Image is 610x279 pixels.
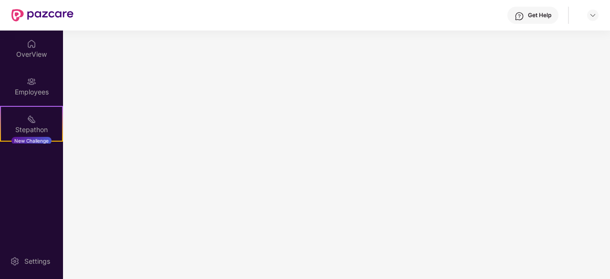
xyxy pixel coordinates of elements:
[27,77,36,86] img: svg+xml;base64,PHN2ZyBpZD0iRW1wbG95ZWVzIiB4bWxucz0iaHR0cDovL3d3dy53My5vcmcvMjAwMC9zdmciIHdpZHRoPS...
[21,257,53,266] div: Settings
[589,11,597,19] img: svg+xml;base64,PHN2ZyBpZD0iRHJvcGRvd24tMzJ4MzIiIHhtbG5zPSJodHRwOi8vd3d3LnczLm9yZy8yMDAwL3N2ZyIgd2...
[11,137,52,145] div: New Challenge
[11,9,74,21] img: New Pazcare Logo
[27,39,36,49] img: svg+xml;base64,PHN2ZyBpZD0iSG9tZSIgeG1sbnM9Imh0dHA6Ly93d3cudzMub3JnLzIwMDAvc3ZnIiB3aWR0aD0iMjAiIG...
[528,11,551,19] div: Get Help
[10,257,20,266] img: svg+xml;base64,PHN2ZyBpZD0iU2V0dGluZy0yMHgyMCIgeG1sbnM9Imh0dHA6Ly93d3cudzMub3JnLzIwMDAvc3ZnIiB3aW...
[515,11,524,21] img: svg+xml;base64,PHN2ZyBpZD0iSGVscC0zMngzMiIgeG1sbnM9Imh0dHA6Ly93d3cudzMub3JnLzIwMDAvc3ZnIiB3aWR0aD...
[1,125,62,134] div: Stepathon
[27,114,36,124] img: svg+xml;base64,PHN2ZyB4bWxucz0iaHR0cDovL3d3dy53My5vcmcvMjAwMC9zdmciIHdpZHRoPSIyMSIgaGVpZ2h0PSIyMC...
